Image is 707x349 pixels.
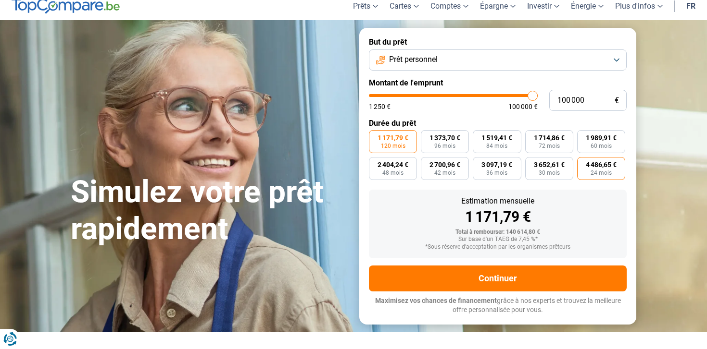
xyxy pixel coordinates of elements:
[481,161,512,168] span: 3 097,19 €
[615,96,619,105] span: €
[369,103,391,110] span: 1 250 €
[486,143,507,149] span: 84 mois
[591,143,612,149] span: 60 mois
[369,37,627,47] label: But du prêt
[378,134,408,141] span: 1 171,79 €
[486,170,507,176] span: 36 mois
[369,78,627,87] label: Montant de l'emprunt
[508,103,538,110] span: 100 000 €
[429,134,460,141] span: 1 373,70 €
[534,134,565,141] span: 1 714,86 €
[377,244,619,251] div: *Sous réserve d'acceptation par les organismes prêteurs
[429,161,460,168] span: 2 700,96 €
[586,134,617,141] span: 1 989,91 €
[534,161,565,168] span: 3 652,61 €
[539,143,560,149] span: 72 mois
[377,236,619,243] div: Sur base d'un TAEG de 7,45 %*
[71,174,348,248] h1: Simulez votre prêt rapidement
[586,161,617,168] span: 4 486,65 €
[369,49,627,71] button: Prêt personnel
[434,143,455,149] span: 96 mois
[377,210,619,224] div: 1 171,79 €
[481,134,512,141] span: 1 519,41 €
[382,170,404,176] span: 48 mois
[369,265,627,291] button: Continuer
[375,297,497,304] span: Maximisez vos chances de financement
[369,119,627,128] label: Durée du prêt
[381,143,405,149] span: 120 mois
[369,296,627,315] p: grâce à nos experts et trouvez la meilleure offre personnalisée pour vous.
[377,197,619,205] div: Estimation mensuelle
[378,161,408,168] span: 2 404,24 €
[434,170,455,176] span: 42 mois
[389,54,438,65] span: Prêt personnel
[377,229,619,236] div: Total à rembourser: 140 614,80 €
[591,170,612,176] span: 24 mois
[539,170,560,176] span: 30 mois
